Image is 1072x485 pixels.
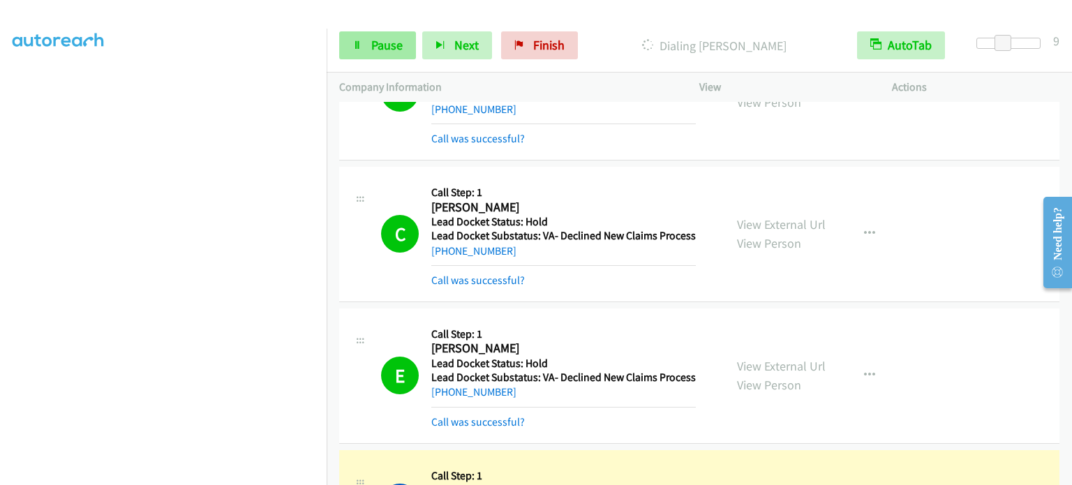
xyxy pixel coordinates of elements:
[431,371,696,385] h5: Lead Docket Substatus: VA- Declined New Claims Process
[422,31,492,59] button: Next
[737,216,826,232] a: View External Url
[431,244,516,258] a: [PHONE_NUMBER]
[339,31,416,59] a: Pause
[533,37,565,53] span: Finish
[431,415,525,428] a: Call was successful?
[892,79,1059,96] p: Actions
[501,31,578,59] a: Finish
[431,229,696,243] h5: Lead Docket Substatus: VA- Declined New Claims Process
[737,94,801,110] a: View Person
[699,79,867,96] p: View
[431,200,696,216] h2: [PERSON_NAME]
[1053,31,1059,50] div: 9
[371,37,403,53] span: Pause
[857,31,945,59] button: AutoTab
[597,36,832,55] p: Dialing [PERSON_NAME]
[431,327,696,341] h5: Call Step: 1
[339,79,674,96] p: Company Information
[431,341,696,357] h2: [PERSON_NAME]
[431,357,696,371] h5: Lead Docket Status: Hold
[381,357,419,394] h1: E
[431,103,516,116] a: [PHONE_NUMBER]
[431,469,696,483] h5: Call Step: 1
[431,274,525,287] a: Call was successful?
[431,132,525,145] a: Call was successful?
[737,377,801,393] a: View Person
[431,215,696,229] h5: Lead Docket Status: Hold
[431,186,696,200] h5: Call Step: 1
[737,235,801,251] a: View Person
[454,37,479,53] span: Next
[431,385,516,398] a: [PHONE_NUMBER]
[1032,187,1072,298] iframe: Resource Center
[737,358,826,374] a: View External Url
[381,215,419,253] h1: C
